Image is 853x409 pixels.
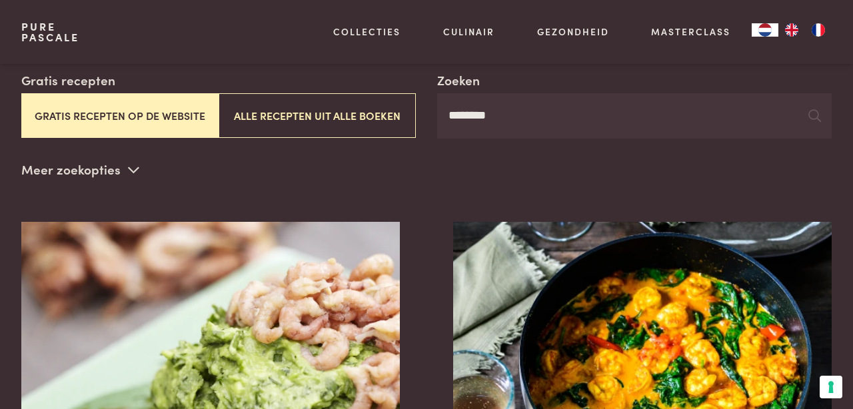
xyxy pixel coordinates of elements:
a: Gezondheid [537,25,609,39]
div: Language [752,23,778,37]
button: Gratis recepten op de website [21,93,219,138]
a: NL [752,23,778,37]
a: FR [805,23,832,37]
aside: Language selected: Nederlands [752,23,832,37]
button: Uw voorkeuren voor toestemming voor trackingtechnologieën [820,376,842,398]
a: PurePascale [21,21,79,43]
button: Alle recepten uit alle boeken [219,93,416,138]
p: Meer zoekopties [21,160,139,180]
a: Culinair [443,25,494,39]
a: Masterclass [651,25,730,39]
a: EN [778,23,805,37]
ul: Language list [778,23,832,37]
label: Gratis recepten [21,71,115,90]
label: Zoeken [437,71,480,90]
a: Collecties [333,25,401,39]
